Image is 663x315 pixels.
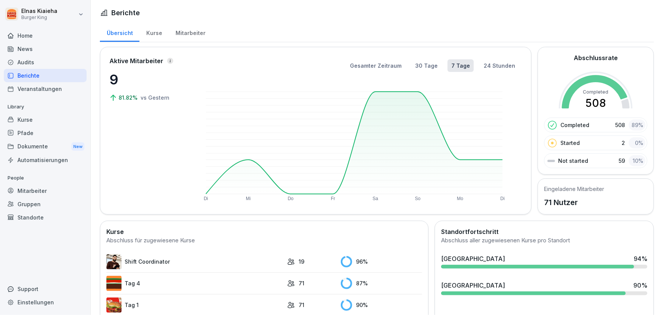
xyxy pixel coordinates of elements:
[373,196,378,201] text: Sa
[4,184,87,197] a: Mitarbeiter
[441,236,647,245] div: Abschluss aller zugewiesenen Kurse pro Standort
[441,281,505,290] div: [GEOGRAPHIC_DATA]
[331,196,335,201] text: Fr
[4,140,87,154] div: Dokumente
[441,254,505,263] div: [GEOGRAPHIC_DATA]
[341,278,422,289] div: 87 %
[4,172,87,184] p: People
[544,197,604,208] p: 71 Nutzer
[574,53,618,62] h2: Abschlussrate
[560,139,580,147] p: Started
[560,121,589,129] p: Completed
[109,69,185,90] p: 9
[299,279,304,287] p: 71
[106,227,422,236] h2: Kurse
[448,59,474,72] button: 7 Tage
[21,8,57,14] p: Elnas Kiaieha
[4,282,87,296] div: Support
[4,153,87,167] a: Automatisierungen
[119,94,139,102] p: 81.82%
[141,94,169,102] p: vs Gestern
[4,56,87,69] a: Audits
[299,258,304,266] p: 19
[341,256,422,267] div: 96 %
[109,56,163,65] p: Aktive Mitarbeiter
[106,297,122,313] img: kxzo5hlrfunza98hyv09v55a.png
[4,101,87,113] p: Library
[501,196,505,201] text: Di
[4,69,87,82] a: Berichte
[4,197,87,211] a: Gruppen
[246,196,251,201] text: Mi
[100,22,139,42] a: Übersicht
[622,139,625,147] p: 2
[629,119,646,130] div: 89 %
[544,185,604,193] h5: Eingeladene Mitarbeiter
[4,211,87,224] a: Standorte
[106,254,283,269] a: Shift Coordinator
[415,196,421,201] text: So
[106,276,122,291] img: a35kjdk9hf9utqmhbz0ibbvi.png
[619,157,625,165] p: 59
[288,196,294,201] text: Do
[629,137,646,148] div: 0 %
[4,140,87,154] a: DokumenteNew
[4,296,87,309] a: Einstellungen
[438,278,650,298] a: [GEOGRAPHIC_DATA]90%
[71,142,84,151] div: New
[346,59,405,72] button: Gesamter Zeitraum
[111,8,140,18] h1: Berichte
[169,22,212,42] a: Mitarbeiter
[4,82,87,95] a: Veranstaltungen
[558,157,588,165] p: Not started
[633,281,647,290] div: 90 %
[4,29,87,42] a: Home
[4,42,87,56] a: News
[106,236,422,245] div: Abschluss für zugewiesene Kurse
[106,276,283,291] a: Tag 4
[106,254,122,269] img: q4kvd0p412g56irxfxn6tm8s.png
[106,297,283,313] a: Tag 1
[411,59,441,72] button: 30 Tage
[341,299,422,311] div: 90 %
[441,227,647,236] h2: Standortfortschritt
[4,113,87,126] a: Kurse
[615,121,625,129] p: 508
[457,196,464,201] text: Mo
[139,22,169,42] a: Kurse
[480,59,519,72] button: 24 Stunden
[438,251,650,272] a: [GEOGRAPHIC_DATA]94%
[299,301,304,309] p: 71
[634,254,647,263] div: 94 %
[21,15,57,20] p: Burger King
[204,196,208,201] text: Di
[629,155,646,166] div: 10 %
[4,126,87,140] a: Pfade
